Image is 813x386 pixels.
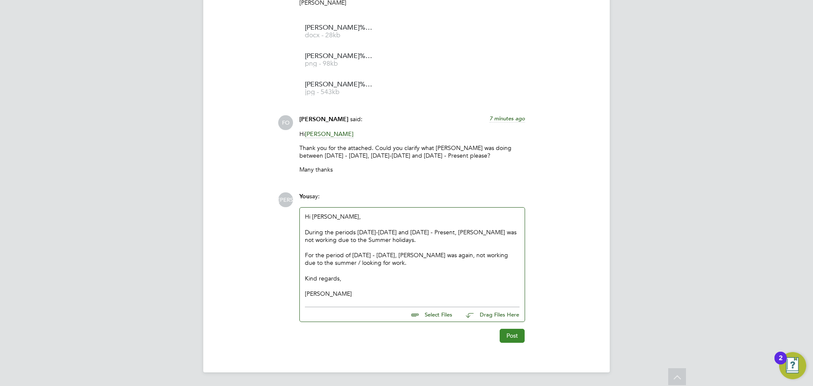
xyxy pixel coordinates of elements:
span: said: [350,115,362,123]
span: You [299,193,310,200]
p: Thank you for the attached. Could you clarify what [PERSON_NAME] was doing between [DATE] - [DATE... [299,144,525,159]
span: [PERSON_NAME]%20McLennon%20-%20Update%20Service%20Check [305,53,373,59]
a: [PERSON_NAME]%20McLennon%20-%20NCC%20Vetting docx - 28kb [305,25,373,39]
span: png - 98kb [305,61,373,67]
span: [PERSON_NAME]%20McLennon%20-%20DBS [305,81,373,88]
span: [PERSON_NAME] [299,116,348,123]
a: [PERSON_NAME]%20McLennon%20-%20DBS jpg - 543kb [305,81,373,95]
button: Post [500,329,525,342]
div: Hi [PERSON_NAME], [305,213,520,297]
div: During the periods [DATE]-[DATE] and [DATE] - Present, [PERSON_NAME] was not working due to the S... [305,228,520,244]
button: Open Resource Center, 2 new notifications [779,352,806,379]
button: Drag Files Here [459,306,520,324]
div: For the period of [DATE] - [DATE], [PERSON_NAME] was again, not working due to the summer / looki... [305,251,520,267]
span: [PERSON_NAME] [278,192,293,207]
span: docx - 28kb [305,32,373,39]
div: Kind regards, [305,275,520,282]
span: 7 minutes ago [489,115,525,122]
div: 2 [779,358,783,369]
p: Many thanks [299,166,525,173]
span: FO [278,115,293,130]
p: Hi [299,130,525,138]
a: [PERSON_NAME]%20McLennon%20-%20Update%20Service%20Check png - 98kb [305,53,373,67]
span: [PERSON_NAME] [305,130,354,138]
div: say: [299,192,525,207]
div: [PERSON_NAME] [305,290,520,297]
span: [PERSON_NAME]%20McLennon%20-%20NCC%20Vetting [305,25,373,31]
span: jpg - 543kb [305,89,373,95]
